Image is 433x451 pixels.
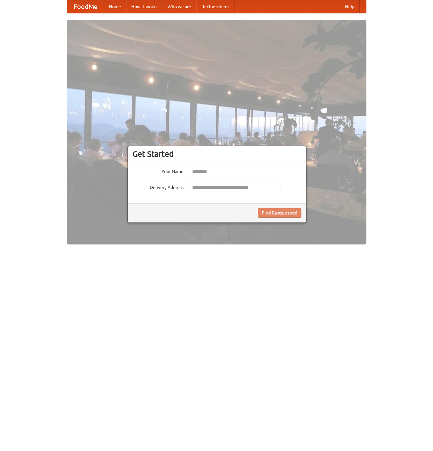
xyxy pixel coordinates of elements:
[133,183,184,191] label: Delivery Address
[67,0,104,13] a: FoodMe
[133,149,301,159] h3: Get Started
[104,0,126,13] a: Home
[196,0,235,13] a: Recipe videos
[133,167,184,175] label: Your Name
[340,0,360,13] a: Help
[258,208,301,218] button: Find Restaurants!
[162,0,196,13] a: Who we are
[126,0,162,13] a: How it works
